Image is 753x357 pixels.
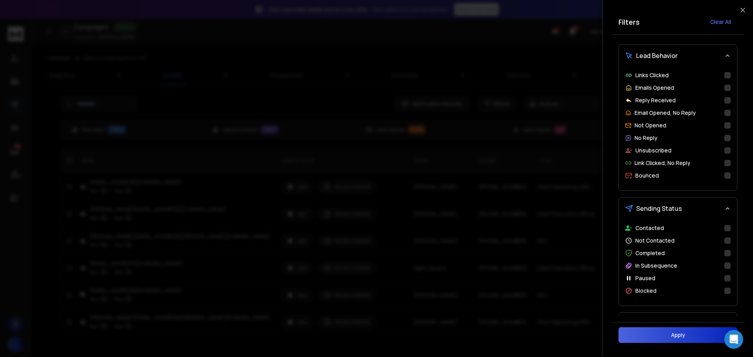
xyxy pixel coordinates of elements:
[635,262,677,270] p: In Subsequence
[619,45,737,67] button: Lead Behavior
[619,67,737,190] div: Lead Behavior
[619,313,737,335] button: Email Provider
[635,287,657,295] p: Blocked
[635,249,665,257] p: Completed
[635,96,676,104] p: Reply Received
[635,224,664,232] p: Contacted
[619,198,737,219] button: Sending Status
[704,14,737,30] button: Clear All
[636,204,682,213] span: Sending Status
[635,71,669,79] p: Links Clicked
[635,147,671,154] p: Unsubscribed
[635,121,666,129] p: Not Opened
[724,330,743,349] div: Open Intercom Messenger
[635,159,690,167] p: Link Clicked, No Reply
[619,219,737,306] div: Sending Status
[618,16,640,27] h2: Filters
[635,274,655,282] p: Paused
[636,51,678,60] span: Lead Behavior
[635,237,675,245] p: Not Contacted
[635,134,657,142] p: No Reply
[635,172,659,179] p: Bounced
[618,327,737,343] button: Apply
[635,84,674,92] p: Emails Opened
[635,109,696,117] p: Email Opened, No Reply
